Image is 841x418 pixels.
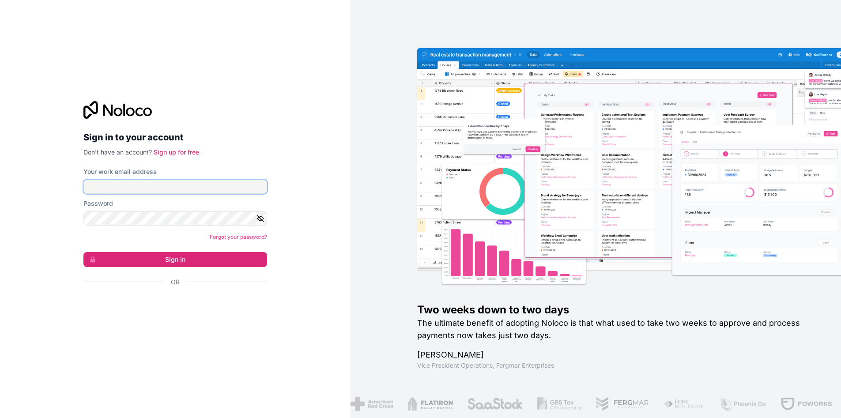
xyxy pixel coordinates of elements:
[407,397,453,411] img: /assets/flatiron-C8eUkumj.png
[417,349,813,361] h1: [PERSON_NAME]
[83,180,267,194] input: Email address
[663,397,705,411] img: /assets/fiera-fwj2N5v4.png
[83,129,267,145] h2: Sign in to your account
[350,397,393,411] img: /assets/american-red-cross-BAupjrZR.png
[83,252,267,267] button: Sign in
[719,397,766,411] img: /assets/phoenix-BREaitsQ.png
[171,278,180,286] span: Or
[83,211,267,226] input: Password
[536,397,581,411] img: /assets/gbstax-C-GtDUiK.png
[417,317,813,342] h2: The ultimate benefit of adopting Noloco is that what used to take two weeks to approve and proces...
[780,397,832,411] img: /assets/fdworks-Bi04fVtw.png
[83,167,157,176] label: Your work email address
[83,148,152,156] span: Don't have an account?
[83,199,113,208] label: Password
[595,397,649,411] img: /assets/fergmar-CudnrXN5.png
[79,296,264,316] iframe: Button na Mag-sign in gamit ang Google
[467,397,522,411] img: /assets/saastock-C6Zbiodz.png
[417,361,813,370] h1: Vice President Operations , Fergmar Enterprises
[417,303,813,317] h1: Two weeks down to two days
[154,148,199,156] a: Sign up for free
[210,233,267,240] a: Forgot your password?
